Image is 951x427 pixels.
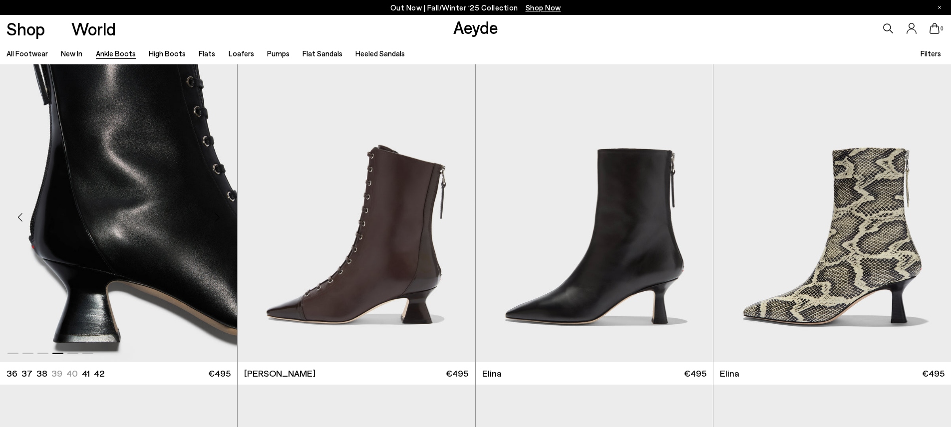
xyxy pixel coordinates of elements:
[476,64,713,362] img: Elina Ankle Boots
[149,49,186,58] a: High Boots
[238,362,475,385] a: [PERSON_NAME] €495
[453,16,498,37] a: Aeyde
[199,49,215,58] a: Flats
[6,49,48,58] a: All Footwear
[267,49,290,58] a: Pumps
[229,49,254,58] a: Loafers
[713,362,951,385] a: Elina €495
[5,203,35,232] div: Previous slide
[6,20,45,37] a: Shop
[930,23,940,34] a: 0
[202,203,232,232] div: Next slide
[94,367,104,380] li: 42
[6,367,101,380] ul: variant
[684,367,706,380] span: €495
[71,20,116,37] a: World
[390,1,561,14] p: Out Now | Fall/Winter ‘25 Collection
[237,64,474,362] img: Gwen Lace-Up Boots
[475,64,712,362] div: 2 / 6
[940,26,945,31] span: 0
[6,367,17,380] li: 36
[921,49,941,58] span: Filters
[36,367,47,380] li: 38
[355,49,405,58] a: Heeled Sandals
[238,64,475,362] div: 1 / 6
[238,64,475,362] img: Gwen Lace-Up Boots
[61,49,82,58] a: New In
[96,49,136,58] a: Ankle Boots
[238,64,475,362] a: 6 / 6 1 / 6 2 / 6 3 / 6 4 / 6 5 / 6 6 / 6 1 / 6 Next slide Previous slide
[82,367,90,380] li: 41
[446,367,468,380] span: €495
[208,367,231,380] span: €495
[237,64,474,362] div: 5 / 6
[476,362,713,385] a: Elina €495
[720,367,739,380] span: Elina
[303,49,342,58] a: Flat Sandals
[244,367,316,380] span: [PERSON_NAME]
[526,3,561,12] span: Navigate to /collections/new-in
[21,367,32,380] li: 37
[482,367,502,380] span: Elina
[475,64,712,362] img: Gwen Lace-Up Boots
[713,64,951,362] img: Elina Ankle Boots
[922,367,945,380] span: €495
